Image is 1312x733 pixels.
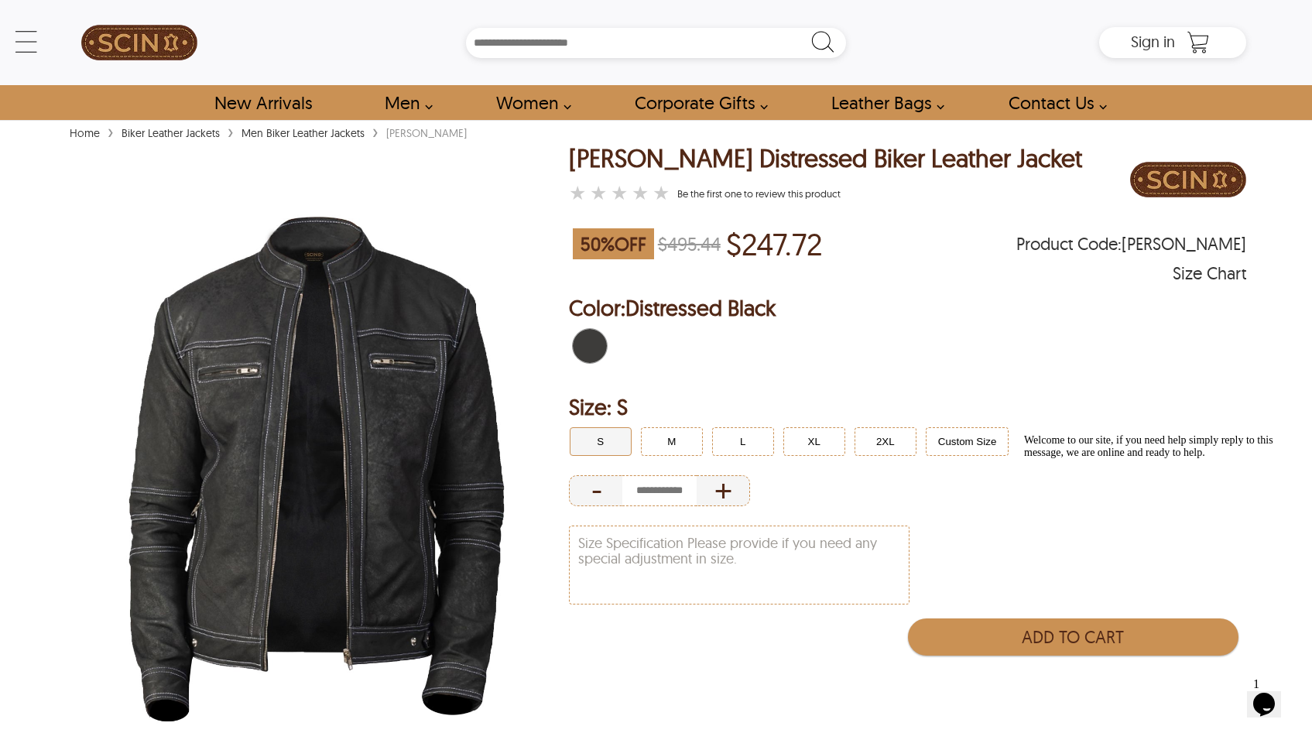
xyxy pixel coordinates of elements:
h2: Selected Color: by Distressed Black [569,293,1247,324]
span: Distressed Black [625,294,776,321]
a: Brand Logo PDP Image [1130,145,1246,218]
iframe: chat widget [1247,671,1297,718]
span: 50 % OFF [573,228,654,259]
textarea: Size Specification Please provide if you need any special adjustment in size. [570,526,909,604]
span: › [228,118,234,145]
p: Price of $247.72 [726,226,822,262]
img: Brand Logo PDP Image [1130,145,1246,214]
button: Click to select 2XL [855,427,916,456]
div: Increase Quantity of Item [697,475,750,506]
div: [PERSON_NAME] [382,125,471,141]
button: Click to select M [641,427,703,456]
label: 4 rating [632,185,649,200]
h2: Selected Filter by Size: S [569,392,1247,423]
label: 3 rating [611,185,628,200]
div: Welcome to our site, if you need help simply reply to this message, we are online and ready to help. [6,6,285,31]
a: Shop Women Leather Jackets [478,85,580,120]
button: Add to Cart [908,618,1239,656]
a: contact-us [991,85,1115,120]
button: Click to select S [570,427,632,456]
a: Shopping Cart [1183,31,1214,54]
a: Dennis Distressed Biker Leather Jacket } [677,187,841,200]
span: › [372,118,379,145]
a: Men Biker Leather Jackets [238,126,368,140]
label: 2 rating [590,185,607,200]
button: Click to select XL [783,427,845,456]
button: Click to select L [712,427,774,456]
span: Sign in [1131,32,1175,51]
h1: Dennis Distressed Biker Leather Jacket [569,145,1082,172]
div: Size Chart [1173,265,1246,281]
a: SCIN [66,8,214,77]
span: › [108,118,114,145]
span: Product Code: DENNIS [1016,236,1246,252]
a: Biker Leather Jackets [118,126,224,140]
div: [PERSON_NAME] Distressed Biker Leather Jacket [569,145,1082,172]
label: 5 rating [653,185,670,200]
iframe: chat widget [1018,428,1297,663]
button: Click to select Custom Size [926,427,1009,456]
iframe: PayPal [906,663,1238,698]
a: shop men's leather jackets [367,85,441,120]
span: Welcome to our site, if you need help simply reply to this message, we are online and ready to help. [6,6,255,30]
a: Sign in [1131,37,1175,50]
label: 1 rating [569,185,586,200]
a: Shop Leather Corporate Gifts [617,85,776,120]
div: Decrease Quantity of Item [569,475,622,506]
div: Distressed Black [569,325,611,367]
a: Shop Leather Bags [814,85,953,120]
a: Shop New Arrivals [197,85,329,120]
a: Dennis Distressed Biker Leather Jacket } [569,183,673,204]
img: SCIN [81,8,197,77]
strike: $495.44 [658,232,721,255]
a: Home [66,126,104,140]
